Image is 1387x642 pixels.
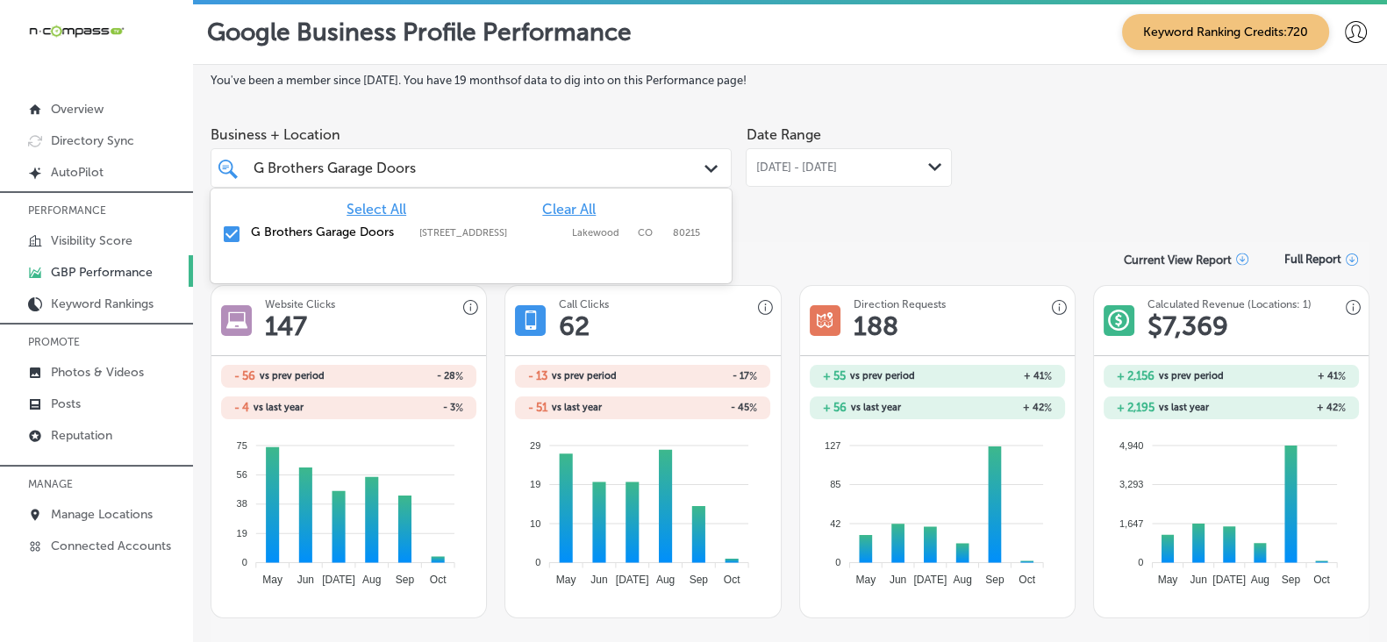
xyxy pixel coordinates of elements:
[237,528,247,539] tspan: 19
[251,225,402,239] label: G Brothers Garage Doors
[746,126,820,143] label: Date Range
[1019,574,1035,586] tspan: Oct
[234,369,255,382] h2: - 56
[542,201,596,218] span: Clear All
[749,370,757,382] span: %
[265,298,335,310] h3: Website Clicks
[673,227,700,239] label: 80215
[656,574,675,586] tspan: Aug
[638,227,664,239] label: CO
[985,574,1005,586] tspan: Sep
[825,439,840,450] tspan: 127
[254,403,304,412] span: vs last year
[51,396,81,411] p: Posts
[1117,369,1155,382] h2: + 2,156
[455,370,463,382] span: %
[953,574,971,586] tspan: Aug
[1138,557,1143,567] tspan: 0
[724,574,740,586] tspan: Oct
[262,574,282,586] tspan: May
[1044,402,1052,414] span: %
[322,574,355,586] tspan: [DATE]
[559,298,609,310] h3: Call Clicks
[749,402,757,414] span: %
[349,402,463,414] h2: - 3
[51,539,171,553] p: Connected Accounts
[528,369,547,382] h2: - 13
[536,557,541,567] tspan: 0
[890,574,906,586] tspan: Jun
[1190,574,1206,586] tspan: Jun
[572,227,629,239] label: Lakewood
[913,574,947,586] tspan: [DATE]
[349,370,463,382] h2: - 28
[51,365,144,380] p: Photos & Videos
[1124,253,1232,267] p: Current View Report
[643,402,757,414] h2: - 45
[51,296,154,311] p: Keyword Rankings
[552,403,602,412] span: vs last year
[51,165,104,180] p: AutoPilot
[755,160,836,175] span: [DATE] - [DATE]
[1119,517,1144,528] tspan: 1,647
[265,310,307,342] h1: 147
[1117,401,1155,414] h2: + 2,195
[237,469,247,480] tspan: 56
[1147,298,1312,310] h3: Calculated Revenue (Locations: 1)
[1122,14,1329,50] span: Keyword Ranking Credits: 720
[1282,574,1301,586] tspan: Sep
[1159,371,1224,381] span: vs prev period
[1313,574,1330,586] tspan: Oct
[690,574,709,586] tspan: Sep
[830,517,840,528] tspan: 42
[616,574,649,586] tspan: [DATE]
[51,507,153,522] p: Manage Locations
[854,298,946,310] h3: Direction Requests
[347,201,406,218] span: Select All
[211,74,1369,87] label: You've been a member since [DATE] . You have 19 months of data to dig into on this Performance page!
[237,439,247,450] tspan: 75
[1119,479,1144,489] tspan: 3,293
[559,310,590,342] h1: 62
[260,371,325,381] span: vs prev period
[1338,370,1346,382] span: %
[937,370,1051,382] h2: + 41
[1231,370,1345,382] h2: + 41
[1284,253,1341,266] span: Full Report
[242,557,247,567] tspan: 0
[854,310,898,342] h1: 188
[552,371,617,381] span: vs prev period
[823,401,847,414] h2: + 56
[234,401,249,414] h2: - 4
[530,517,540,528] tspan: 10
[1338,402,1346,414] span: %
[530,479,540,489] tspan: 19
[835,557,840,567] tspan: 0
[211,126,732,143] span: Business + Location
[528,401,547,414] h2: - 51
[1250,574,1269,586] tspan: Aug
[237,498,247,509] tspan: 38
[1147,310,1228,342] h1: $ 7,369
[51,265,153,280] p: GBP Performance
[855,574,876,586] tspan: May
[591,574,608,586] tspan: Jun
[1158,574,1178,586] tspan: May
[643,370,757,382] h2: - 17
[1159,403,1209,412] span: vs last year
[530,439,540,450] tspan: 29
[51,233,132,248] p: Visibility Score
[419,227,563,239] label: 12550 West Colfax Avenue Unit 107
[455,402,463,414] span: %
[556,574,576,586] tspan: May
[51,428,112,443] p: Reputation
[851,403,901,412] span: vs last year
[1044,370,1052,382] span: %
[396,574,415,586] tspan: Sep
[28,23,125,39] img: 660ab0bf-5cc7-4cb8-ba1c-48b5ae0f18e60NCTV_CLogo_TV_Black_-500x88.png
[297,574,314,586] tspan: Jun
[823,369,846,382] h2: + 55
[207,18,632,46] p: Google Business Profile Performance
[1119,439,1144,450] tspan: 4,940
[1212,574,1246,586] tspan: [DATE]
